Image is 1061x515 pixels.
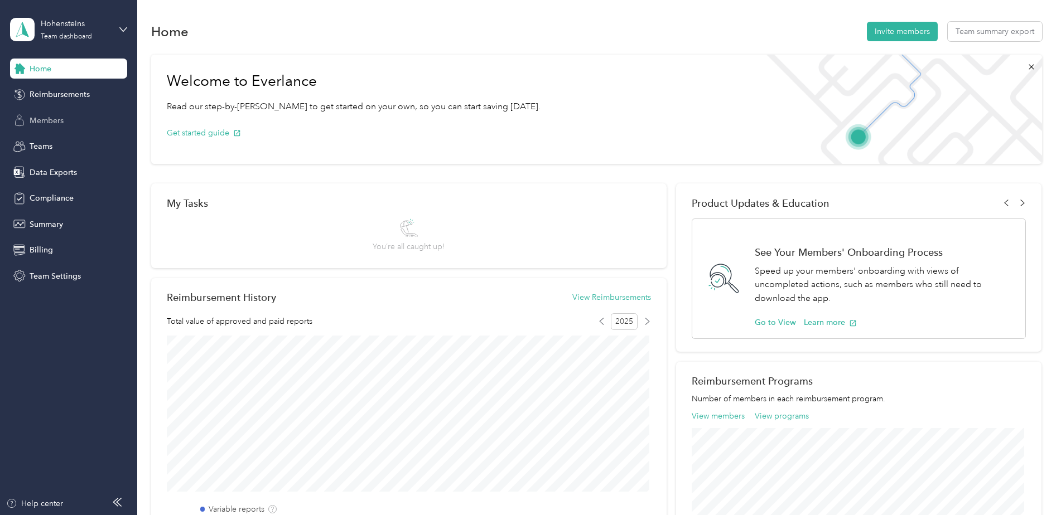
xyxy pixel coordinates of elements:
button: View Reimbursements [572,291,651,303]
h1: See Your Members' Onboarding Process [755,246,1014,258]
span: Summary [30,218,63,230]
span: Home [30,63,51,75]
img: Welcome to everlance [755,55,1041,164]
p: Number of members in each reimbursement program. [692,393,1026,405]
span: Total value of approved and paid reports [167,315,312,327]
span: Reimbursements [30,89,90,100]
span: Compliance [30,192,74,204]
span: Product Updates & Education [692,197,829,209]
span: Teams [30,140,52,152]
button: Team summary export [948,22,1042,41]
button: Learn more [804,317,857,328]
div: Team dashboard [41,33,92,40]
h1: Welcome to Everlance [167,72,541,90]
button: Get started guide [167,127,241,139]
label: Variable reports [209,503,264,515]
iframe: Everlance-gr Chat Button Frame [999,453,1061,515]
span: Members [30,115,64,127]
h2: Reimbursement History [167,291,276,303]
h2: Reimbursement Programs [692,375,1026,387]
div: Hohensteins [41,18,110,30]
span: Team Settings [30,270,81,282]
button: Go to View [755,317,796,328]
span: Billing [30,244,53,256]
button: View programs [755,410,809,422]
span: 2025 [611,313,638,330]
h1: Home [151,26,189,37]
button: Invite members [867,22,938,41]
button: View members [692,410,745,422]
p: Speed up your members' onboarding with views of uncompleted actions, such as members who still ne... [755,264,1014,305]
div: My Tasks [167,197,651,209]
span: You’re all caught up! [373,241,445,252]
p: Read our step-by-[PERSON_NAME] to get started on your own, so you can start saving [DATE]. [167,100,541,114]
button: Help center [6,498,63,509]
span: Data Exports [30,167,77,178]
